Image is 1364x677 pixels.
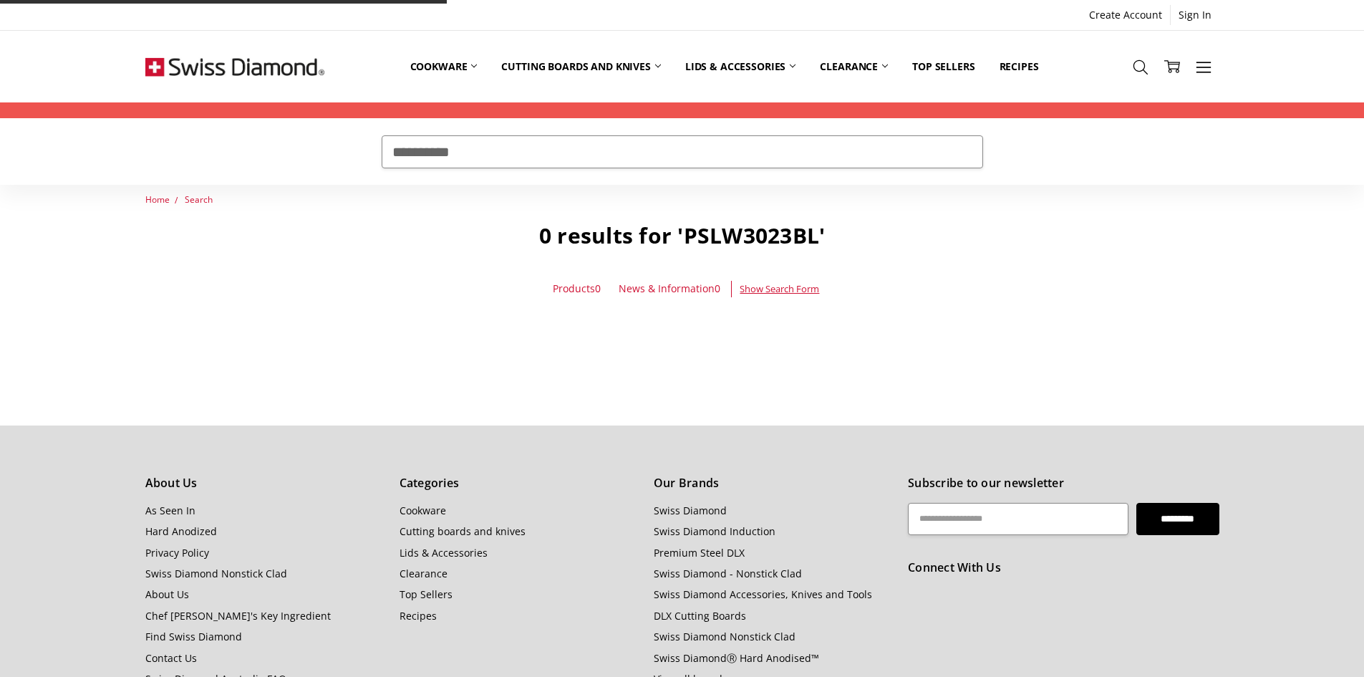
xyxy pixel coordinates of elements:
[145,524,217,538] a: Hard Anodized
[145,567,287,580] a: Swiss Diamond Nonstick Clad
[145,193,170,206] a: Home
[400,587,453,601] a: Top Sellers
[145,587,189,601] a: About Us
[908,559,1219,577] h5: Connect With Us
[654,567,802,580] a: Swiss Diamond - Nonstick Clad
[654,504,727,517] a: Swiss Diamond
[400,504,446,517] a: Cookware
[145,546,209,560] a: Privacy Policy
[145,222,1219,249] h1: 0 results for 'PSLW3023BL'
[654,609,746,623] a: DLX Cutting Boards
[654,587,872,601] a: Swiss Diamond Accessories, Knives and Tools
[715,282,720,295] span: 0
[595,282,601,295] span: 0
[619,281,720,297] a: News & Information0
[654,524,775,538] a: Swiss Diamond Induction
[145,651,197,665] a: Contact Us
[398,34,490,98] a: Cookware
[673,34,808,98] a: Lids & Accessories
[908,474,1219,493] h5: Subscribe to our newsletter
[400,474,638,493] h5: Categories
[400,546,488,560] a: Lids & Accessories
[145,474,384,493] h5: About Us
[553,281,601,297] a: Products0
[654,630,795,643] a: Swiss Diamond Nonstick Clad
[145,630,242,643] a: Find Swiss Diamond
[145,609,331,623] a: Chef [PERSON_NAME]'s Key Ingredient
[185,193,213,206] a: Search
[400,567,448,580] a: Clearance
[145,504,195,517] a: As Seen In
[654,546,745,560] a: Premium Steel DLX
[400,524,526,538] a: Cutting boards and knives
[900,34,987,98] a: Top Sellers
[654,474,892,493] h5: Our Brands
[1171,5,1219,25] a: Sign In
[808,34,900,98] a: Clearance
[740,281,819,297] a: Show Search Form
[1081,5,1170,25] a: Create Account
[400,609,437,623] a: Recipes
[145,31,324,102] img: Free Shipping On Every Order
[654,651,819,665] a: Swiss DiamondⓇ Hard Anodised™
[987,34,1051,98] a: Recipes
[489,34,673,98] a: Cutting boards and knives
